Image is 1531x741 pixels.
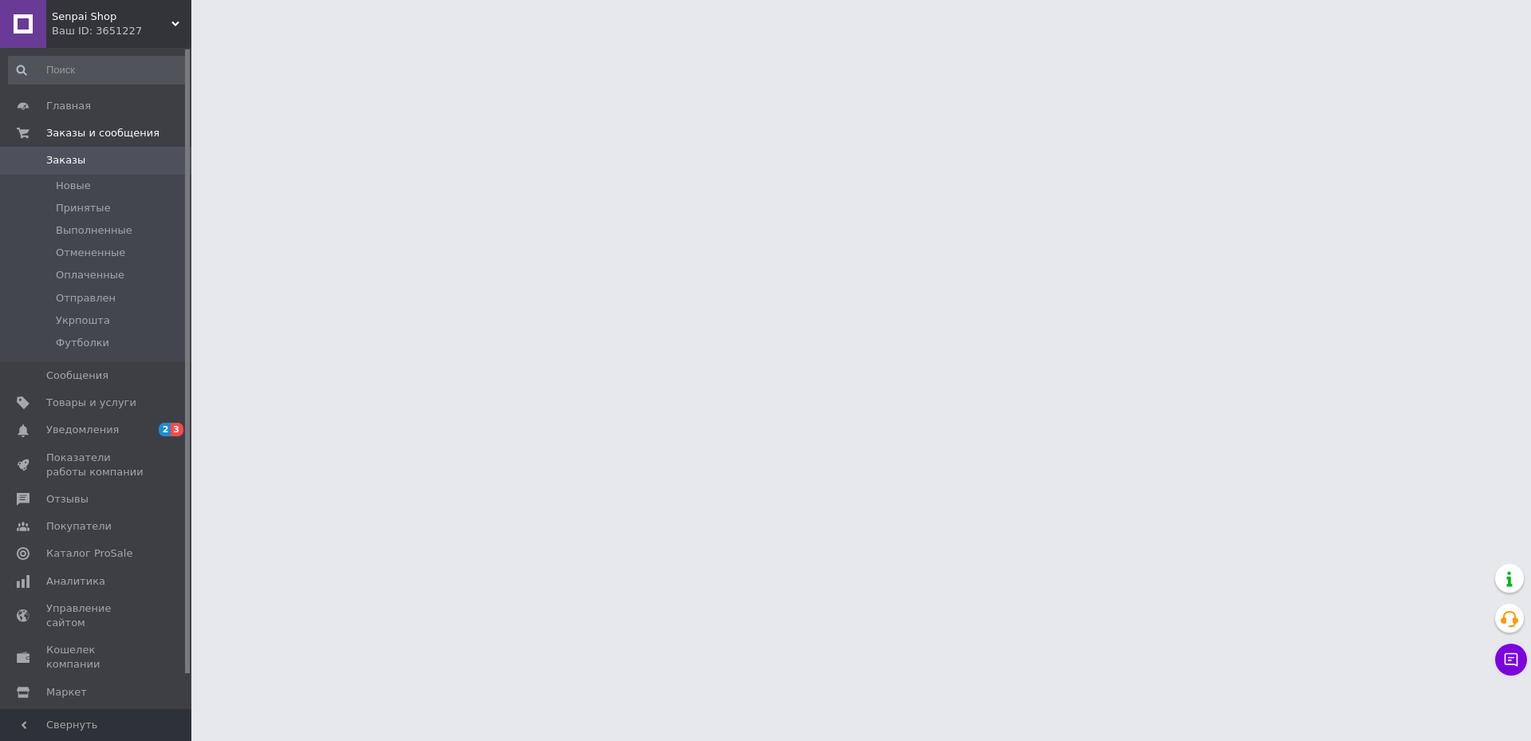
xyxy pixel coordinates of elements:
span: Каталог ProSale [46,546,132,561]
span: Оплаченные [56,268,124,282]
span: 2 [159,423,171,436]
span: 3 [171,423,183,436]
div: Ваш ID: 3651227 [52,24,191,38]
span: Выполненные [56,223,132,238]
span: Футболки [56,336,109,350]
input: Поиск [8,56,188,85]
span: Кошелек компании [46,643,148,672]
span: Маркет [46,685,87,700]
span: Принятые [56,201,111,215]
span: Отмененные [56,246,125,260]
span: Показатели работы компании [46,451,148,479]
span: Заказы [46,153,85,168]
span: Заказы и сообщения [46,126,159,140]
span: Новые [56,179,91,193]
span: Главная [46,99,91,113]
button: Чат с покупателем [1495,644,1527,676]
span: Покупатели [46,519,112,534]
span: Сообщения [46,369,108,383]
span: Аналитика [46,574,105,589]
span: Senpai Shop [52,10,171,24]
span: Отзывы [46,492,89,506]
span: Укрпошта [56,313,110,328]
span: Управление сайтом [46,601,148,630]
span: Уведомления [46,423,119,437]
span: Товары и услуги [46,396,136,410]
span: Отправлен [56,291,116,305]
